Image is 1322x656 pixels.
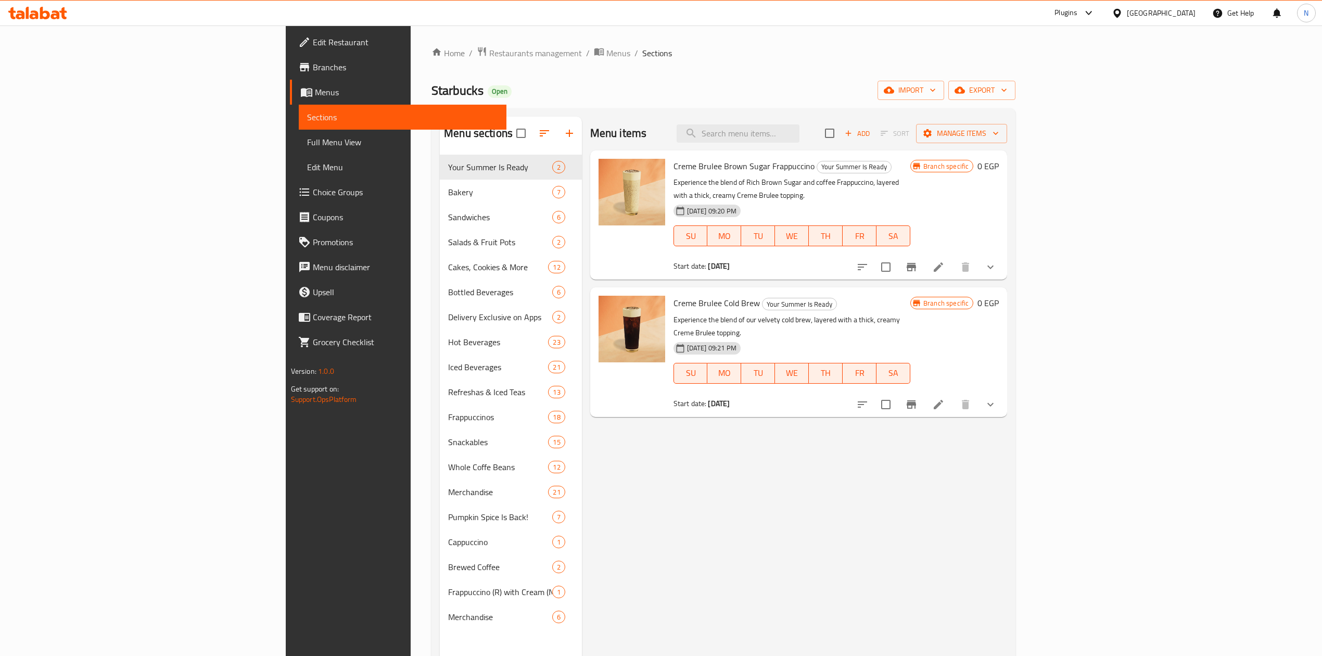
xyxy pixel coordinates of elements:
span: Hot Beverages [448,336,548,348]
div: Plugins [1054,7,1077,19]
li: / [634,47,638,59]
span: MO [711,229,737,244]
button: MO [707,225,741,246]
div: items [548,386,565,398]
div: Your Summer Is Ready [448,161,552,173]
button: WE [775,363,809,384]
span: Whole Coffe Beans [448,461,548,473]
span: WE [779,229,805,244]
span: Snackables [448,436,548,448]
span: 2 [553,312,565,322]
button: Branch-specific-item [899,255,924,280]
div: Refreshas & Iced Teas [448,386,548,398]
span: SA [881,229,906,244]
button: sort-choices [850,255,875,280]
div: Your Summer Is Ready [817,161,892,173]
button: Add section [557,121,582,146]
span: Select to update [875,394,897,415]
span: MO [711,365,737,381]
a: Coupons [290,205,506,230]
span: FR [847,365,872,381]
span: 13 [549,387,564,397]
h6: 0 EGP [977,296,999,310]
span: 21 [549,362,564,372]
div: Bottled Beverages [448,286,552,298]
span: Select to update [875,256,897,278]
div: items [552,211,565,223]
img: Creme Brulee Brown Sugar Frappuccino [599,159,665,225]
nav: breadcrumb [431,46,1015,60]
div: Iced Beverages21 [440,355,582,380]
button: sort-choices [850,392,875,417]
h2: Menu items [590,125,647,141]
svg: Show Choices [984,398,997,411]
span: 6 [553,287,565,297]
div: Merchandise [448,611,552,623]
span: Coverage Report [313,311,498,323]
div: items [552,236,565,248]
span: Grocery Checklist [313,336,498,348]
span: Start date: [673,259,707,273]
span: Iced Beverages [448,361,548,373]
div: items [552,611,565,623]
span: 2 [553,562,565,572]
div: items [552,586,565,598]
span: Sort sections [532,121,557,146]
div: Delivery Exclusive on Apps2 [440,305,582,330]
span: Frappuccinos [448,411,548,423]
button: SU [673,225,708,246]
span: Your Summer Is Ready [762,298,836,310]
div: Frappuccinos18 [440,405,582,430]
button: delete [953,392,978,417]
button: export [948,81,1015,100]
span: Choice Groups [313,186,498,198]
span: Select section [819,122,841,144]
span: 12 [549,462,564,472]
a: Menus [594,46,630,60]
span: TH [813,365,838,381]
a: Support.OpsPlatform [291,393,357,406]
input: search [677,124,799,143]
span: [DATE] 09:20 PM [683,206,741,216]
span: Version: [291,364,316,378]
span: 15 [549,437,564,447]
span: Creme Brulee Cold Brew [673,295,760,311]
div: Brewed Coffee2 [440,554,582,579]
span: 21 [549,487,564,497]
div: Frappuccino (R) with Cream (No Coffee) [448,586,552,598]
span: Add item [841,125,874,142]
span: SA [881,365,906,381]
span: TU [745,365,771,381]
span: Restaurants management [489,47,582,59]
span: Branches [313,61,498,73]
div: Whole Coffe Beans12 [440,455,582,480]
h6: 0 EGP [977,159,999,173]
div: Brewed Coffee [448,561,552,573]
span: Branch specific [919,161,973,171]
div: items [548,411,565,423]
span: Sections [307,111,498,123]
span: Select all sections [510,122,532,144]
span: [DATE] 09:21 PM [683,343,741,353]
span: 7 [553,187,565,197]
a: Full Menu View [299,130,506,155]
div: items [548,261,565,273]
div: Bakery7 [440,180,582,205]
span: 23 [549,337,564,347]
div: items [552,286,565,298]
div: Cakes, Cookies & More12 [440,255,582,280]
span: Menu disclaimer [313,261,498,273]
span: 12 [549,262,564,272]
a: Choice Groups [290,180,506,205]
div: items [552,311,565,323]
div: Sandwiches6 [440,205,582,230]
div: items [552,511,565,523]
div: items [552,536,565,548]
span: 6 [553,612,565,622]
span: Edit Menu [307,161,498,173]
span: 7 [553,512,565,522]
span: TH [813,229,838,244]
button: TH [809,225,843,246]
p: Experience the blend of our velvety cold brew, layered with a thick, creamy Creme Brulee topping. [673,313,910,339]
